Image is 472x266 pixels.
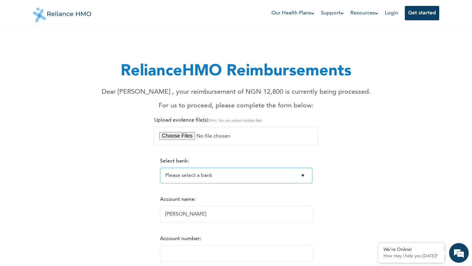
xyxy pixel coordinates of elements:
label: Account number: [160,236,201,241]
div: Chat with us now [34,37,110,45]
a: Support [321,9,344,17]
h1: RelianceHMO Reimbursements [102,60,371,83]
a: Our Health Plans [271,9,314,17]
span: We're online! [38,93,90,159]
label: Account name: [160,197,196,202]
a: Resources [350,9,378,17]
span: (Hint: You can upload multiple files) [209,119,262,122]
p: Dear [PERSON_NAME] , your reimbursement of NGN 12,800 is currently being processed. [102,87,371,97]
div: FAQs [64,222,125,242]
div: Minimize live chat window [108,3,123,19]
img: Reliance HMO's Logo [33,3,91,22]
label: Upload evidence file(s): [154,118,262,123]
p: For us to proceed, please complete the form below: [102,101,371,111]
label: Select bank: [160,159,189,164]
span: Conversation [3,234,64,238]
p: How may I help you today? [383,254,439,259]
div: We're Online! [383,247,439,253]
textarea: Type your message and hit 'Enter' [3,199,125,222]
button: Get started [405,6,439,20]
a: Login [385,10,398,16]
img: d_794563401_company_1708531726252_794563401 [12,33,27,49]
